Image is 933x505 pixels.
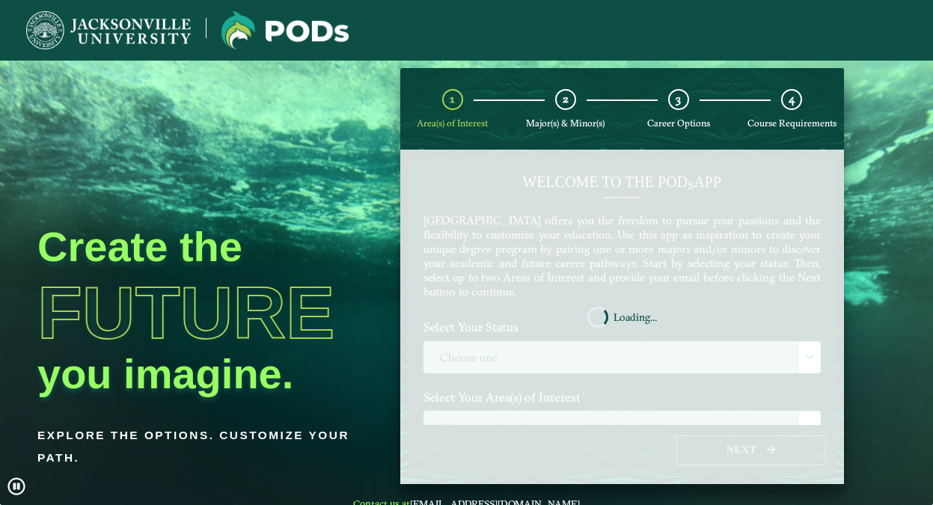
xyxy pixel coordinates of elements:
[37,222,364,271] h2: Create the
[37,424,364,469] p: Explore the options. Customize your path.
[26,11,191,49] img: Jacksonville University logo
[676,92,681,106] span: 3
[450,92,455,106] span: 1
[789,92,795,106] span: 4
[417,117,488,129] span: Area(s) of Interest
[563,92,569,106] span: 2
[526,117,605,129] span: Major(s) & Minor(s)
[747,117,836,129] span: Course Requirements
[37,276,364,349] h1: Future
[614,312,657,322] span: Loading...
[37,349,364,398] h2: you imagine.
[221,11,349,49] img: Jacksonville University logo
[647,117,710,129] span: Career Options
